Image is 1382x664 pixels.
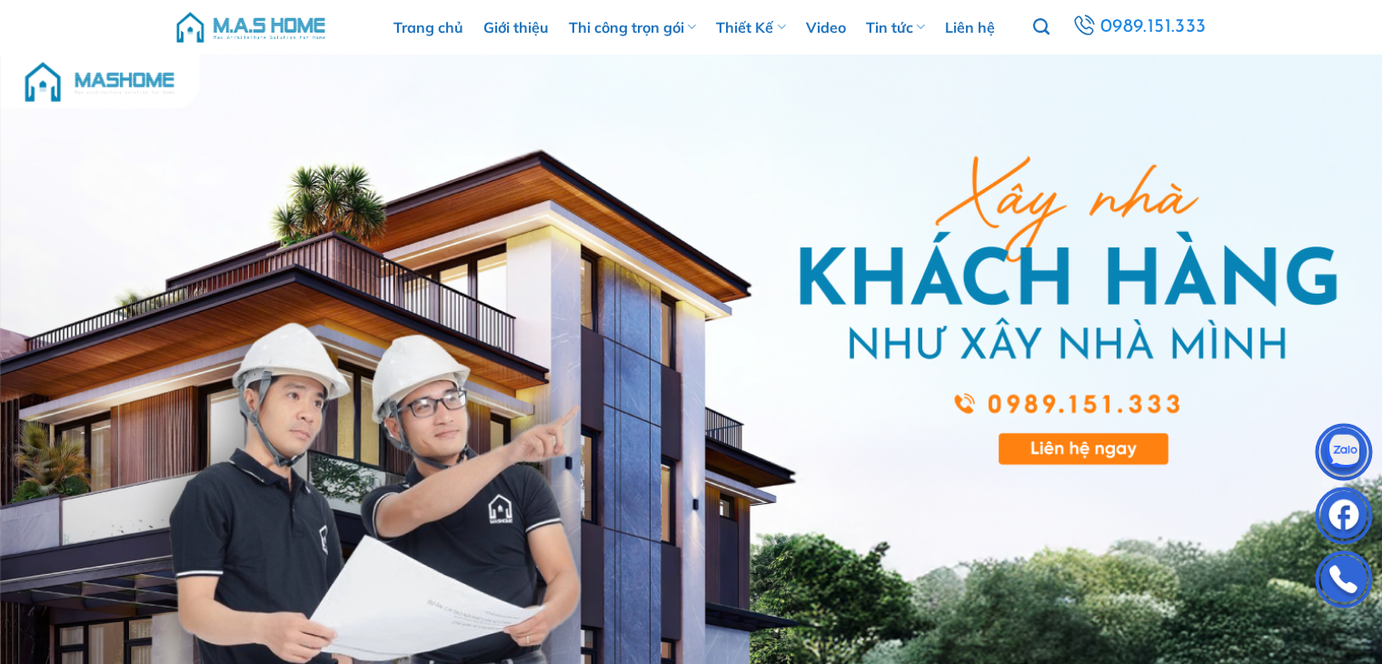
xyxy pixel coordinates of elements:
[1069,11,1208,44] a: 0989.151.333
[1317,555,1371,609] img: Phone
[1033,8,1049,46] a: Tìm kiếm
[1100,12,1207,43] span: 0989.151.333
[1317,491,1371,546] img: Facebook
[1317,428,1371,482] img: Zalo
